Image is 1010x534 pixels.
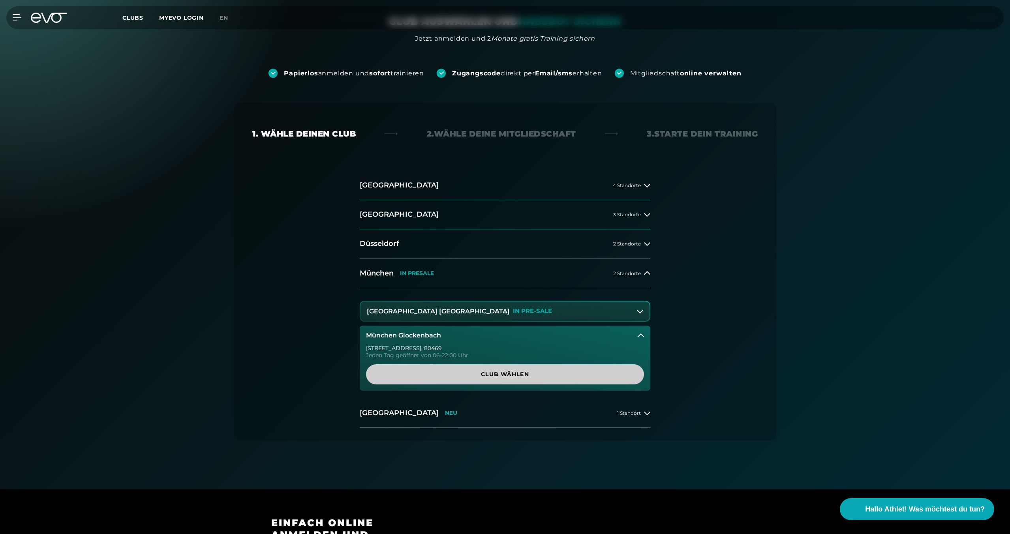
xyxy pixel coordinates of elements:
div: Jeden Tag geöffnet von 06-22:00 Uhr [366,352,644,358]
h2: Düsseldorf [360,239,399,249]
button: [GEOGRAPHIC_DATA] [GEOGRAPHIC_DATA]IN PRE-SALE [360,302,650,321]
span: 1 Standort [617,410,641,416]
span: Club wählen [385,370,625,378]
div: 1. Wähle deinen Club [252,128,356,139]
span: Clubs [122,14,143,21]
h2: München [360,268,394,278]
strong: Email/sms [535,69,573,77]
span: 3 Standorte [613,212,641,217]
button: Hallo Athlet! Was möchtest du tun? [840,498,994,520]
div: Mitgliedschaft [630,69,742,78]
h2: [GEOGRAPHIC_DATA] [360,408,439,418]
strong: Papierlos [284,69,318,77]
div: Jetzt anmelden und 2 [415,34,595,43]
strong: online verwalten [680,69,742,77]
span: en [220,14,228,21]
strong: sofort [369,69,390,77]
button: München Glockenbach [360,326,650,345]
p: IN PRESALE [400,270,434,277]
h2: [GEOGRAPHIC_DATA] [360,180,439,190]
em: Monate gratis Training sichern [491,35,595,42]
a: Clubs [122,14,159,21]
span: 2 Standorte [613,241,641,246]
div: 2. Wähle deine Mitgliedschaft [427,128,576,139]
a: Club wählen [366,364,644,384]
button: [GEOGRAPHIC_DATA]NEU1 Standort [360,399,650,428]
button: Düsseldorf2 Standorte [360,229,650,259]
span: Hallo Athlet! Was möchtest du tun? [865,504,985,515]
a: en [220,13,238,22]
p: IN PRE-SALE [513,308,552,315]
h3: [GEOGRAPHIC_DATA] [GEOGRAPHIC_DATA] [367,308,510,315]
div: direkt per erhalten [452,69,602,78]
div: anmelden und trainieren [284,69,424,78]
div: 3. Starte dein Training [647,128,758,139]
div: [STREET_ADDRESS] , 80469 [366,345,644,351]
span: 2 Standorte [613,271,641,276]
p: NEU [445,410,457,416]
button: MünchenIN PRESALE2 Standorte [360,259,650,288]
h3: München Glockenbach [366,332,441,339]
button: [GEOGRAPHIC_DATA]3 Standorte [360,200,650,229]
a: MYEVO LOGIN [159,14,204,21]
span: 4 Standorte [613,183,641,188]
button: [GEOGRAPHIC_DATA]4 Standorte [360,171,650,200]
h2: [GEOGRAPHIC_DATA] [360,210,439,219]
strong: Zugangscode [452,69,501,77]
